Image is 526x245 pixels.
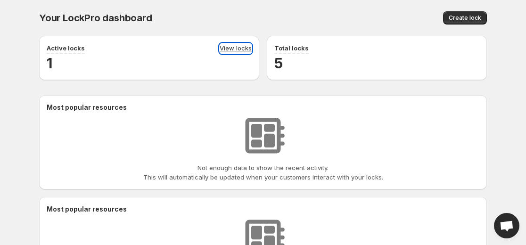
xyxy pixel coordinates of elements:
h2: 5 [274,54,479,73]
span: Your LockPro dashboard [39,12,152,24]
button: Create lock [443,11,487,24]
img: No resources found [239,112,287,159]
span: Create lock [449,14,481,22]
h2: Most popular resources [47,103,479,112]
p: Active locks [47,43,85,53]
h2: 1 [47,54,252,73]
a: View locks [220,43,252,54]
p: Not enough data to show the recent activity. This will automatically be updated when your custome... [143,163,383,182]
a: Open chat [494,213,519,238]
h2: Most popular resources [47,204,479,214]
p: Total locks [274,43,309,53]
